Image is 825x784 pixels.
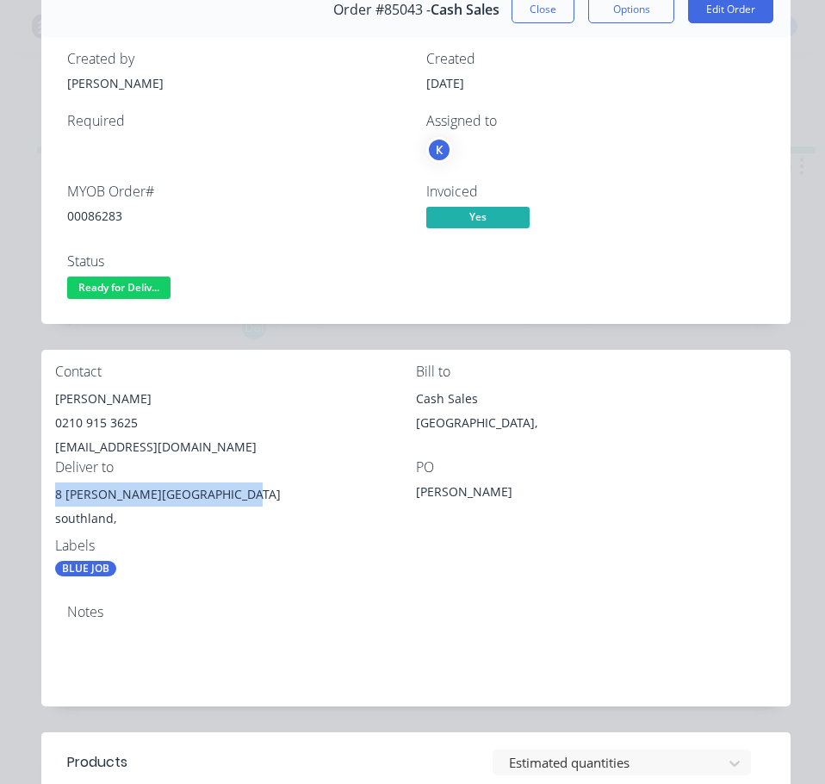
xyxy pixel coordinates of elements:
div: southland, [55,507,416,531]
div: Created [426,51,765,67]
div: Created by [67,51,406,67]
div: Products [67,752,127,773]
div: Notes [67,604,765,620]
div: 0210 915 3625 [55,411,416,435]
div: [EMAIL_ADDRESS][DOMAIN_NAME] [55,435,416,459]
div: [PERSON_NAME]0210 915 3625[EMAIL_ADDRESS][DOMAIN_NAME] [55,387,416,459]
div: Contact [55,364,416,380]
div: PO [416,459,777,476]
span: Yes [426,207,530,228]
button: Ready for Deliv... [67,277,171,302]
span: Ready for Deliv... [67,277,171,298]
div: [PERSON_NAME] [55,387,416,411]
span: Cash Sales [431,2,499,18]
div: Status [67,253,406,270]
div: Cash Sales[GEOGRAPHIC_DATA], [416,387,777,442]
div: MYOB Order # [67,184,406,200]
div: Assigned to [426,113,765,129]
div: 00086283 [67,207,406,225]
span: Order #85043 - [333,2,431,18]
div: Cash Sales [416,387,777,411]
span: [DATE] [426,75,464,91]
div: [PERSON_NAME] [67,74,406,92]
div: 8 [PERSON_NAME][GEOGRAPHIC_DATA]southland, [55,482,416,538]
div: Labels [55,538,416,554]
div: [PERSON_NAME] [416,482,631,507]
div: Deliver to [55,459,416,476]
div: Invoiced [426,184,765,200]
div: Bill to [416,364,777,380]
div: 8 [PERSON_NAME][GEOGRAPHIC_DATA] [55,482,416,507]
button: K [426,137,452,163]
div: BLUE JOB [55,561,116,576]
div: [GEOGRAPHIC_DATA], [416,411,777,435]
div: Required [67,113,406,129]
